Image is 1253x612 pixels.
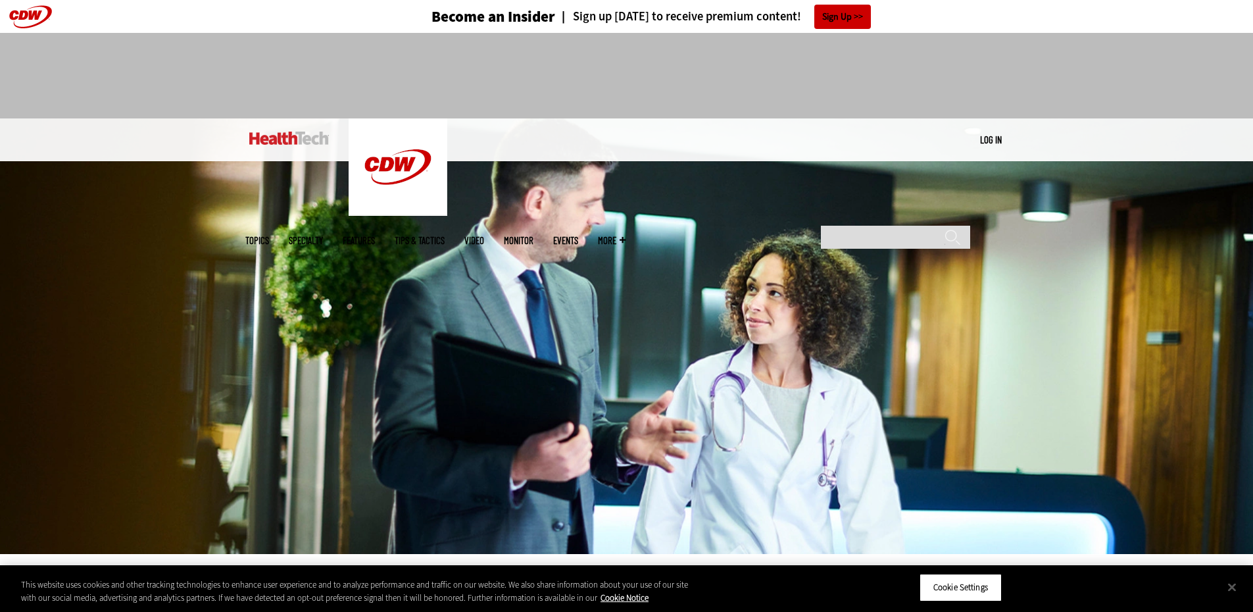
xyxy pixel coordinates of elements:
[980,134,1002,145] a: Log in
[553,236,578,245] a: Events
[555,11,801,23] a: Sign up [DATE] to receive premium content!
[21,578,689,604] div: This website uses cookies and other tracking technologies to enhance user experience and to analy...
[464,236,484,245] a: Video
[289,236,323,245] span: Specialty
[598,236,626,245] span: More
[349,205,447,219] a: CDW
[601,592,649,603] a: More information about your privacy
[920,574,1002,601] button: Cookie Settings
[504,236,533,245] a: MonITor
[343,236,375,245] a: Features
[980,133,1002,147] div: User menu
[349,118,447,216] img: Home
[395,236,445,245] a: Tips & Tactics
[1217,573,1246,601] button: Close
[245,236,269,245] span: Topics
[387,46,866,105] iframe: advertisement
[431,9,555,24] h3: Become an Insider
[382,9,555,24] a: Become an Insider
[814,5,871,29] a: Sign Up
[249,132,329,145] img: Home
